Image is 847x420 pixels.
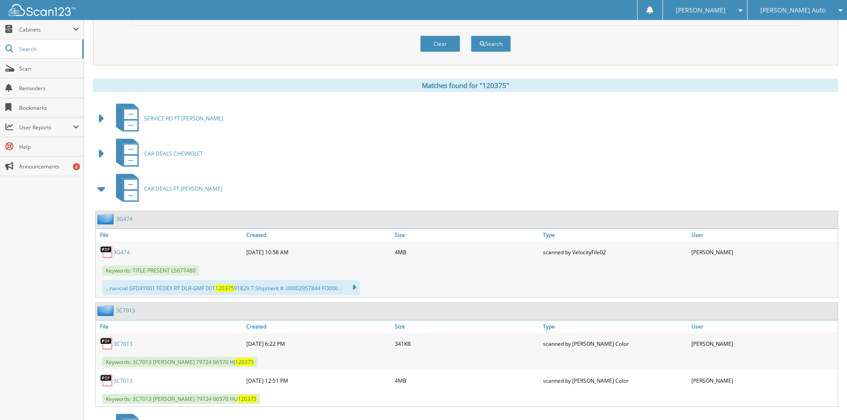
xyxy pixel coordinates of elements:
[235,358,254,366] span: 120375
[393,243,541,261] div: 4MB
[113,248,130,256] a: 3G474
[111,101,223,136] a: SERVICE RO FT [PERSON_NAME]
[102,280,360,295] div: ...nancial GFDXY001 FEDEX RT DLR-GMF 001 91829 T Shipment #: 00002957844 FO000...
[97,305,116,316] img: folder2.png
[420,36,460,52] button: Clear
[471,36,511,52] button: Search
[19,104,79,112] span: Bookmarks
[689,335,838,352] div: [PERSON_NAME]
[111,136,203,171] a: CAR DEALS CHEVROLET
[19,65,79,72] span: Scan
[393,229,541,241] a: Size
[116,307,135,314] a: 3C7013
[541,243,689,261] div: scanned by VelocityFile02
[541,229,689,241] a: Type
[19,143,79,151] span: Help
[93,79,838,92] div: Matches found for "120375"
[19,163,79,170] span: Announcements
[144,115,223,122] span: SERVICE RO FT [PERSON_NAME]
[19,45,78,53] span: Search
[393,372,541,389] div: 4MB
[111,171,222,206] a: CAR DEALS FT [PERSON_NAME]
[102,357,257,367] span: Keywords: 3C7013 [PERSON_NAME] 79724 66570 HJ
[100,374,113,387] img: PDF.png
[676,8,726,13] span: [PERSON_NAME]
[689,320,838,332] a: User
[116,215,132,223] a: 3G474
[97,213,116,224] img: folder2.png
[144,150,203,157] span: CAR DEALS CHEVROLET
[113,340,132,348] a: 3C7013
[100,245,113,259] img: PDF.png
[244,320,393,332] a: Created
[73,163,80,170] div: 8
[19,26,73,33] span: Cabinets
[689,372,838,389] div: [PERSON_NAME]
[238,395,257,403] span: 120375
[144,185,222,192] span: CAR DEALS FT [PERSON_NAME]
[541,372,689,389] div: scanned by [PERSON_NAME] Color
[113,377,132,384] a: 3C7013
[689,229,838,241] a: User
[803,377,847,420] iframe: Chat Widget
[9,4,76,16] img: scan123-logo-white.svg
[244,372,393,389] div: [DATE] 12:51 PM
[100,337,113,350] img: PDF.png
[19,124,73,131] span: User Reports
[541,335,689,352] div: scanned by [PERSON_NAME] Color
[102,394,260,404] span: Keywords: 3C7013 [PERSON_NAME] 79724 66570 HU
[96,229,244,241] a: File
[393,320,541,332] a: Size
[760,8,826,13] span: [PERSON_NAME] Auto
[244,335,393,352] div: [DATE] 6:22 PM
[96,320,244,332] a: File
[541,320,689,332] a: Type
[215,284,234,292] span: 120375
[244,229,393,241] a: Created
[19,84,79,92] span: Reminders
[102,265,199,276] span: Keywords: TITLE PRESENT LS677480
[393,335,541,352] div: 341KB
[689,243,838,261] div: [PERSON_NAME]
[244,243,393,261] div: [DATE] 10:58 AM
